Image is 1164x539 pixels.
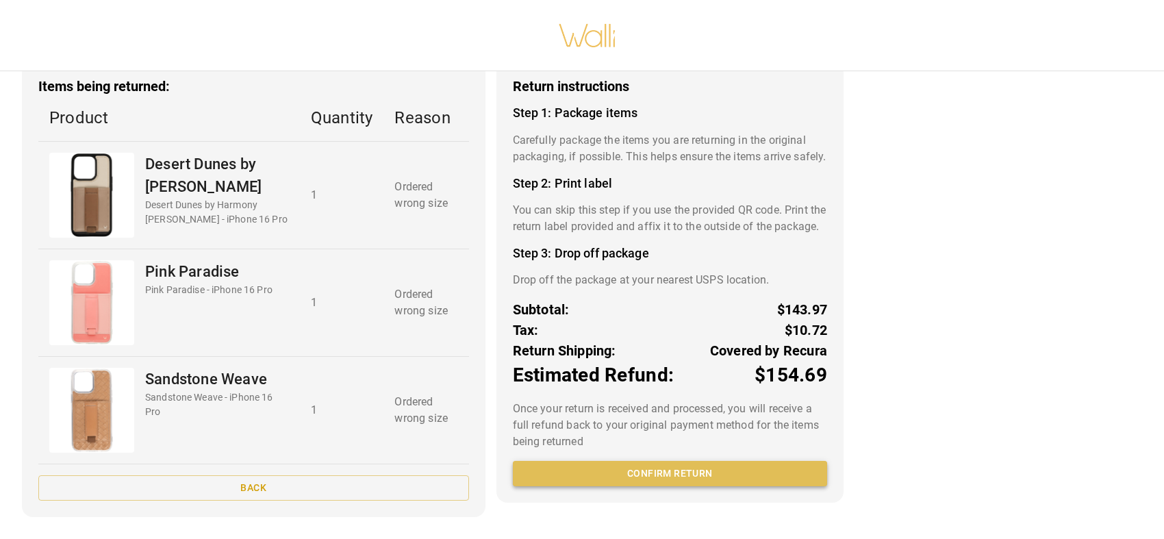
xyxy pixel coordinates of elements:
p: Subtotal: [513,299,570,320]
p: Ordered wrong size [394,286,457,319]
p: Sandstone Weave - iPhone 16 Pro [145,390,289,419]
button: Back [38,475,469,501]
p: Pink Paradise [145,260,273,283]
img: walli-inc.myshopify.com [558,6,617,65]
button: Confirm return [513,461,827,486]
h3: Items being returned: [38,79,469,95]
p: Carefully package the items you are returning in the original packaging, if possible. This helps ... [513,132,827,165]
h4: Step 3: Drop off package [513,246,827,261]
p: Estimated Refund: [513,361,674,390]
p: 1 [311,402,373,418]
p: Sandstone Weave [145,368,289,390]
p: Reason [394,105,457,130]
p: Covered by Recura [710,340,827,361]
p: $143.97 [777,299,827,320]
p: $10.72 [785,320,827,340]
p: Ordered wrong size [394,179,457,212]
p: Quantity [311,105,373,130]
p: Desert Dunes by Harmony [PERSON_NAME] - iPhone 16 Pro [145,198,289,227]
h3: Return instructions [513,79,827,95]
p: Tax: [513,320,539,340]
p: Ordered wrong size [394,394,457,427]
p: Product [49,105,289,130]
h4: Step 2: Print label [513,176,827,191]
p: 1 [311,294,373,311]
p: Drop off the package at your nearest USPS location. [513,272,827,288]
h4: Step 1: Package items [513,105,827,121]
p: Pink Paradise - iPhone 16 Pro [145,283,273,297]
p: Desert Dunes by [PERSON_NAME] [145,153,289,198]
p: 1 [311,187,373,203]
p: Return Shipping: [513,340,616,361]
p: You can skip this step if you use the provided QR code. Print the return label provided and affix... [513,202,827,235]
p: $154.69 [755,361,827,390]
p: Once your return is received and processed, you will receive a full refund back to your original ... [513,401,827,450]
